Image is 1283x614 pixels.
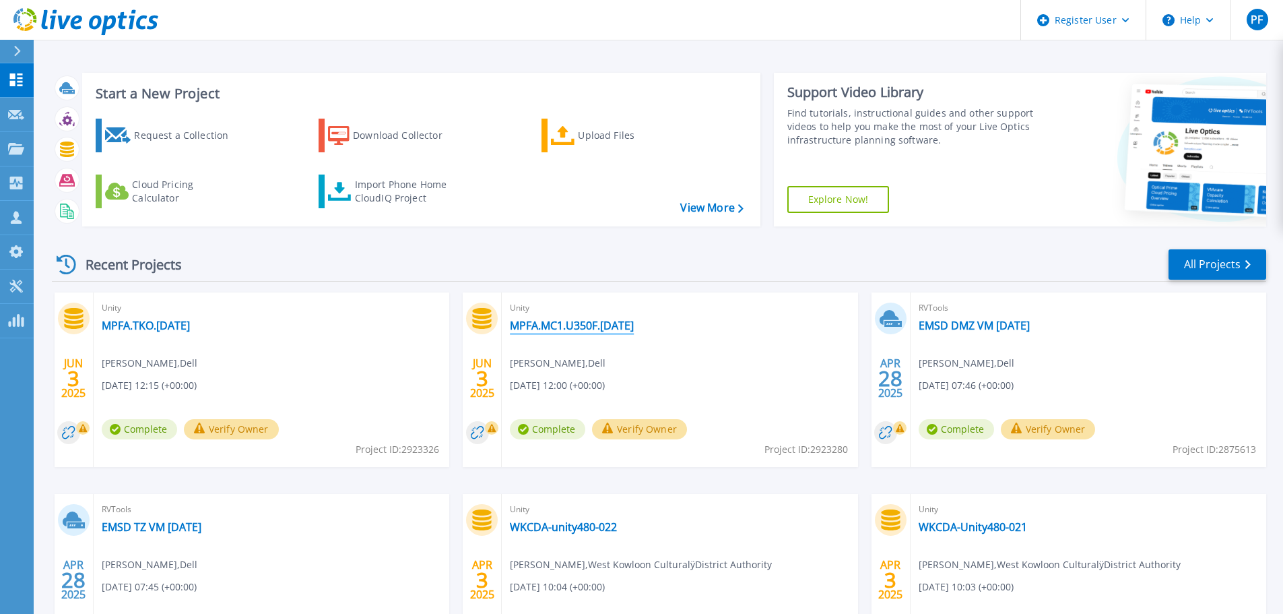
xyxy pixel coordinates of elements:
[541,119,692,152] a: Upload Files
[919,557,1181,572] span: [PERSON_NAME] , West Kowloon CulturalÿDistrict Authority
[319,119,469,152] a: Download Collector
[919,502,1258,517] span: Unity
[469,555,495,605] div: APR 2025
[1173,442,1256,457] span: Project ID: 2875613
[510,580,605,594] span: [DATE] 10:04 (+00:00)
[102,419,177,439] span: Complete
[102,301,441,315] span: Unity
[132,178,240,205] div: Cloud Pricing Calculator
[67,373,79,384] span: 3
[96,175,246,208] a: Cloud Pricing Calculator
[356,442,439,457] span: Project ID: 2923326
[353,122,461,149] div: Download Collector
[510,301,849,315] span: Unity
[919,419,994,439] span: Complete
[578,122,686,149] div: Upload Files
[919,356,1014,371] span: [PERSON_NAME] , Dell
[919,520,1027,534] a: WKCDA-Unity480-021
[919,580,1014,594] span: [DATE] 10:03 (+00:00)
[61,574,86,586] span: 28
[764,442,848,457] span: Project ID: 2923280
[102,580,197,594] span: [DATE] 07:45 (+00:00)
[510,502,849,517] span: Unity
[510,557,772,572] span: [PERSON_NAME] , West Kowloon CulturalÿDistrict Authority
[102,557,197,572] span: [PERSON_NAME] , Dell
[878,354,903,403] div: APR 2025
[184,419,279,439] button: Verify Owner
[1251,14,1263,25] span: PF
[476,373,488,384] span: 3
[510,419,585,439] span: Complete
[102,319,190,332] a: MPFA.TKO.[DATE]
[919,319,1030,332] a: EMSD DMZ VM [DATE]
[61,354,86,403] div: JUN 2025
[510,356,605,371] span: [PERSON_NAME] , Dell
[52,248,200,281] div: Recent Projects
[592,419,687,439] button: Verify Owner
[878,373,902,384] span: 28
[878,555,903,605] div: APR 2025
[680,202,743,214] a: View More
[787,106,1039,147] div: Find tutorials, instructional guides and other support videos to help you make the most of your L...
[919,378,1014,393] span: [DATE] 07:46 (+00:00)
[102,356,197,371] span: [PERSON_NAME] , Dell
[61,555,86,605] div: APR 2025
[476,574,488,586] span: 3
[919,301,1258,315] span: RVTools
[96,119,246,152] a: Request a Collection
[355,178,460,205] div: Import Phone Home CloudIQ Project
[1001,419,1096,439] button: Verify Owner
[787,186,890,213] a: Explore Now!
[102,520,201,534] a: EMSD TZ VM [DATE]
[469,354,495,403] div: JUN 2025
[787,84,1039,101] div: Support Video Library
[134,122,242,149] div: Request a Collection
[510,319,634,332] a: MPFA.MC1.U350F.[DATE]
[510,520,617,534] a: WKCDA-unity480-022
[510,378,605,393] span: [DATE] 12:00 (+00:00)
[102,502,441,517] span: RVTools
[102,378,197,393] span: [DATE] 12:15 (+00:00)
[1169,249,1266,280] a: All Projects
[96,86,743,101] h3: Start a New Project
[884,574,896,586] span: 3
